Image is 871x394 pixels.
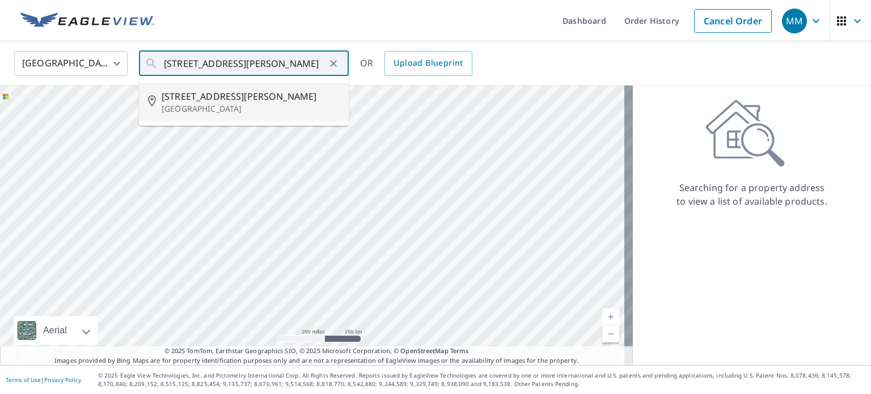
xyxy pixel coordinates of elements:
a: Privacy Policy [44,376,81,384]
p: Searching for a property address to view a list of available products. [676,181,828,208]
p: © 2025 Eagle View Technologies, Inc. and Pictometry International Corp. All Rights Reserved. Repo... [98,371,865,388]
a: Cancel Order [694,9,772,33]
span: [STREET_ADDRESS][PERSON_NAME] [162,90,340,103]
div: OR [360,51,472,76]
a: Current Level 5, Zoom In [602,308,619,325]
a: Current Level 5, Zoom Out [602,325,619,342]
img: EV Logo [20,12,154,29]
button: Clear [325,56,341,71]
div: Aerial [14,316,98,345]
div: MM [782,9,807,33]
span: © 2025 TomTom, Earthstar Geographics SIO, © 2025 Microsoft Corporation, © [164,346,469,356]
p: | [6,376,81,383]
a: Terms [450,346,469,355]
p: [GEOGRAPHIC_DATA] [162,103,340,115]
div: [GEOGRAPHIC_DATA] [14,48,128,79]
a: OpenStreetMap [400,346,448,355]
span: Upload Blueprint [394,56,463,70]
input: Search by address or latitude-longitude [164,48,325,79]
a: Terms of Use [6,376,41,384]
div: Aerial [40,316,70,345]
a: Upload Blueprint [384,51,472,76]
